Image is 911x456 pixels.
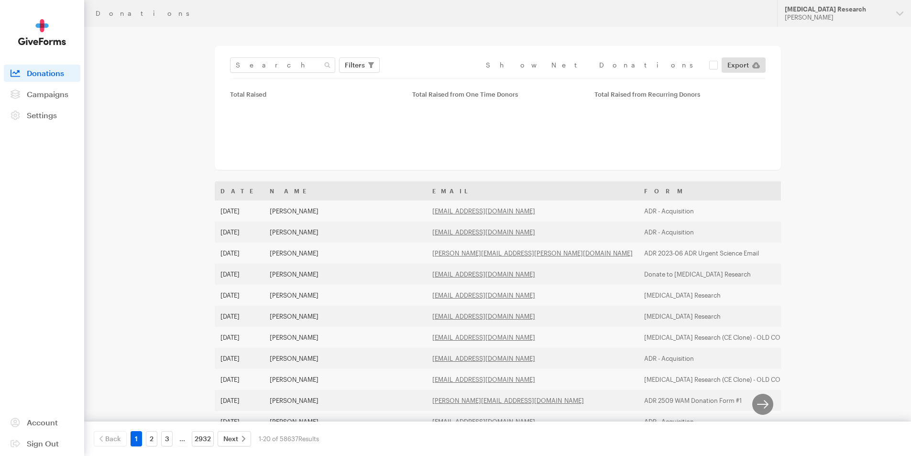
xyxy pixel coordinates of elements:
[638,327,806,348] td: [MEDICAL_DATA] Research (CE Clone) - OLD CONTROL
[432,270,535,278] a: [EMAIL_ADDRESS][DOMAIN_NAME]
[264,285,427,306] td: [PERSON_NAME]
[638,369,806,390] td: [MEDICAL_DATA] Research (CE Clone) - OLD CONTROL
[638,181,806,200] th: Form
[638,264,806,285] td: Donate to [MEDICAL_DATA] Research
[638,243,806,264] td: ADR 2023-06 ADR Urgent Science Email
[259,431,319,446] div: 1-20 of 58637
[785,13,889,22] div: [PERSON_NAME]
[264,348,427,369] td: [PERSON_NAME]
[146,431,157,446] a: 2
[27,418,58,427] span: Account
[785,5,889,13] div: [MEDICAL_DATA] Research
[432,376,535,383] a: [EMAIL_ADDRESS][DOMAIN_NAME]
[638,390,806,411] td: ADR 2509 WAM Donation Form #1
[161,431,173,446] a: 3
[638,306,806,327] td: [MEDICAL_DATA] Research
[432,228,535,236] a: [EMAIL_ADDRESS][DOMAIN_NAME]
[4,107,80,124] a: Settings
[215,327,264,348] td: [DATE]
[230,57,335,73] input: Search Name & Email
[264,264,427,285] td: [PERSON_NAME]
[722,57,766,73] a: Export
[215,306,264,327] td: [DATE]
[638,222,806,243] td: ADR - Acquisition
[264,200,427,222] td: [PERSON_NAME]
[4,86,80,103] a: Campaigns
[264,390,427,411] td: [PERSON_NAME]
[27,111,57,120] span: Settings
[432,207,535,215] a: [EMAIL_ADDRESS][DOMAIN_NAME]
[215,200,264,222] td: [DATE]
[412,90,583,98] div: Total Raised from One Time Donors
[264,411,427,432] td: [PERSON_NAME]
[4,435,80,452] a: Sign Out
[215,411,264,432] td: [DATE]
[215,348,264,369] td: [DATE]
[432,397,584,404] a: [PERSON_NAME][EMAIL_ADDRESS][DOMAIN_NAME]
[264,306,427,327] td: [PERSON_NAME]
[432,418,535,425] a: [EMAIL_ADDRESS][DOMAIN_NAME]
[432,334,535,341] a: [EMAIL_ADDRESS][DOMAIN_NAME]
[264,369,427,390] td: [PERSON_NAME]
[27,89,68,99] span: Campaigns
[339,57,380,73] button: Filters
[432,291,535,299] a: [EMAIL_ADDRESS][DOMAIN_NAME]
[192,431,214,446] a: 2932
[230,90,401,98] div: Total Raised
[27,68,64,78] span: Donations
[638,348,806,369] td: ADR - Acquisition
[264,181,427,200] th: Name
[215,181,264,200] th: Date
[4,414,80,431] a: Account
[27,439,59,448] span: Sign Out
[18,19,66,45] img: GiveForms
[264,327,427,348] td: [PERSON_NAME]
[215,369,264,390] td: [DATE]
[215,222,264,243] td: [DATE]
[215,285,264,306] td: [DATE]
[432,249,633,257] a: [PERSON_NAME][EMAIL_ADDRESS][PERSON_NAME][DOMAIN_NAME]
[215,264,264,285] td: [DATE]
[432,355,535,362] a: [EMAIL_ADDRESS][DOMAIN_NAME]
[432,312,535,320] a: [EMAIL_ADDRESS][DOMAIN_NAME]
[298,435,319,443] span: Results
[345,59,365,71] span: Filters
[638,200,806,222] td: ADR - Acquisition
[727,59,749,71] span: Export
[4,65,80,82] a: Donations
[594,90,765,98] div: Total Raised from Recurring Donors
[264,243,427,264] td: [PERSON_NAME]
[215,243,264,264] td: [DATE]
[638,411,806,432] td: ADR - Acquisition
[215,390,264,411] td: [DATE]
[218,431,251,446] a: Next
[264,222,427,243] td: [PERSON_NAME]
[223,433,238,445] span: Next
[638,285,806,306] td: [MEDICAL_DATA] Research
[427,181,638,200] th: Email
